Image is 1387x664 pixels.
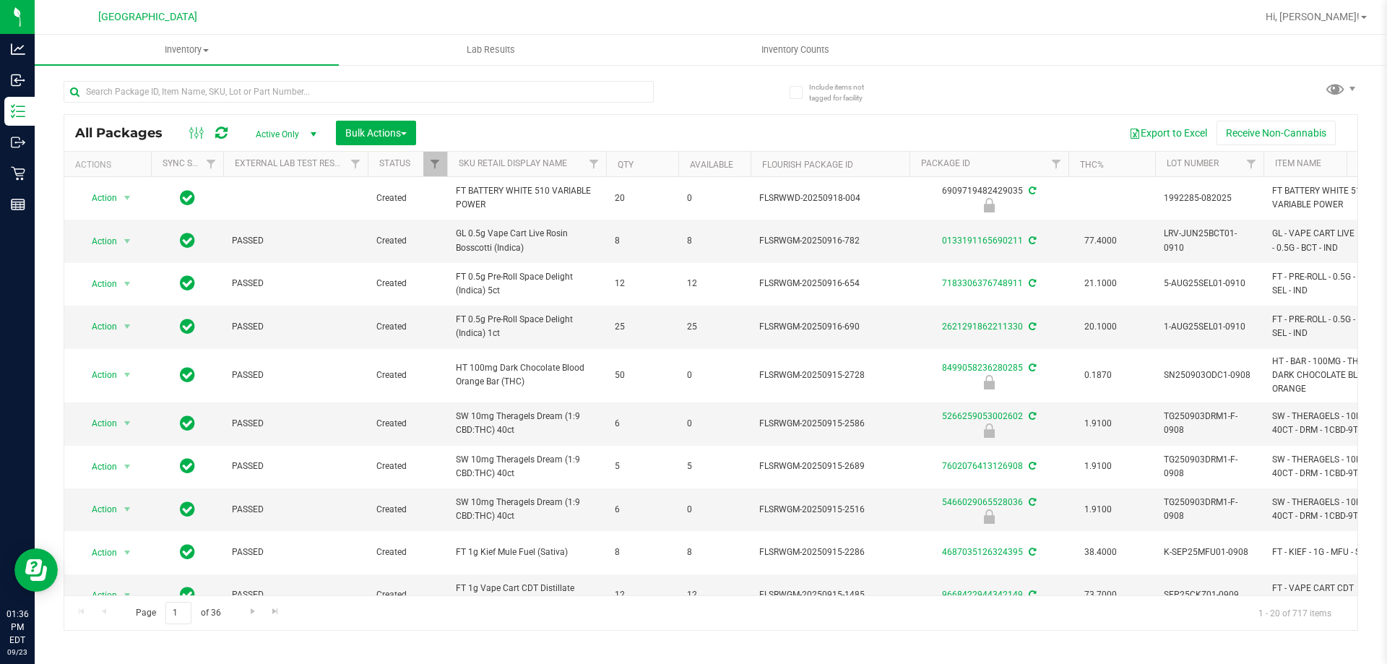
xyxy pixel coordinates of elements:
[921,158,970,168] a: Package ID
[232,368,359,382] span: PASSED
[1077,542,1124,563] span: 38.4000
[1164,410,1255,437] span: TG250903DRM1-F-0908
[11,73,25,87] inline-svg: Inbound
[339,35,643,65] a: Lab Results
[1077,230,1124,251] span: 77.4000
[1077,365,1119,386] span: 0.1870
[759,234,901,248] span: FLSRWGM-20250916-782
[79,543,118,563] span: Action
[1027,590,1036,600] span: Sync from Compliance System
[11,42,25,56] inline-svg: Analytics
[180,273,195,293] span: In Sync
[98,11,197,23] span: [GEOGRAPHIC_DATA]
[232,277,359,290] span: PASSED
[615,588,670,602] span: 12
[1077,456,1119,477] span: 1.9100
[1266,11,1360,22] span: Hi, [PERSON_NAME]!
[1077,273,1124,294] span: 21.1000
[687,546,742,559] span: 8
[232,503,359,517] span: PASSED
[336,121,416,145] button: Bulk Actions
[618,160,634,170] a: Qty
[180,499,195,519] span: In Sync
[615,191,670,205] span: 20
[180,316,195,337] span: In Sync
[344,152,368,176] a: Filter
[759,503,901,517] span: FLSRWGM-20250915-2516
[35,43,339,56] span: Inventory
[1272,355,1381,397] span: HT - BAR - 100MG - THC - DARK CHOCOLATE BLOOD ORANGE
[1027,363,1036,373] span: Sync from Compliance System
[376,191,438,205] span: Created
[447,43,535,56] span: Lab Results
[376,460,438,473] span: Created
[376,417,438,431] span: Created
[265,602,286,621] a: Go to the last page
[759,588,901,602] span: FLSRWGM-20250915-1485
[14,548,58,592] iframe: Resource center
[124,602,233,624] span: Page of 36
[199,152,223,176] a: Filter
[180,365,195,385] span: In Sync
[907,509,1071,524] div: Newly Received
[11,135,25,150] inline-svg: Outbound
[1217,121,1336,145] button: Receive Non-Cannabis
[615,546,670,559] span: 8
[1164,277,1255,290] span: 5-AUG25SEL01-0910
[1027,278,1036,288] span: Sync from Compliance System
[1080,160,1104,170] a: THC%
[1077,413,1119,434] span: 1.9100
[690,160,733,170] a: Available
[64,81,654,103] input: Search Package ID, Item Name, SKU, Lot or Part Number...
[687,503,742,517] span: 0
[582,152,606,176] a: Filter
[1164,191,1255,205] span: 1992285-082025
[79,499,118,519] span: Action
[942,236,1023,246] a: 0133191165690211
[1027,497,1036,507] span: Sync from Compliance System
[7,647,28,657] p: 09/23
[11,104,25,118] inline-svg: Inventory
[615,320,670,334] span: 25
[759,417,901,431] span: FLSRWGM-20250915-2586
[1077,316,1124,337] span: 20.1000
[687,277,742,290] span: 12
[75,125,177,141] span: All Packages
[232,234,359,248] span: PASSED
[1272,496,1381,523] span: SW - THERAGELS - 10MG - 40CT - DRM - 1CBD-9THC
[456,453,597,480] span: SW 10mg Theragels Dream (1:9 CBD:THC) 40ct
[942,461,1023,471] a: 7602076413126908
[1027,186,1036,196] span: Sync from Compliance System
[79,585,118,605] span: Action
[232,546,359,559] span: PASSED
[742,43,849,56] span: Inventory Counts
[942,322,1023,332] a: 2621291862211330
[118,274,137,294] span: select
[615,277,670,290] span: 12
[1077,585,1124,605] span: 73.7000
[376,588,438,602] span: Created
[1272,453,1381,480] span: SW - THERAGELS - 10MG - 40CT - DRM - 1CBD-9THC
[1027,236,1036,246] span: Sync from Compliance System
[615,417,670,431] span: 6
[615,503,670,517] span: 6
[376,368,438,382] span: Created
[456,410,597,437] span: SW 10mg Theragels Dream (1:9 CBD:THC) 40ct
[1027,461,1036,471] span: Sync from Compliance System
[687,460,742,473] span: 5
[1164,588,1255,602] span: SEP25CKZ01-0909
[242,602,263,621] a: Go to the next page
[1275,158,1321,168] a: Item Name
[163,158,218,168] a: Sync Status
[687,320,742,334] span: 25
[615,460,670,473] span: 5
[180,230,195,251] span: In Sync
[1027,411,1036,421] span: Sync from Compliance System
[687,588,742,602] span: 12
[942,547,1023,557] a: 4687035126324395
[1027,547,1036,557] span: Sync from Compliance System
[456,313,597,340] span: FT 0.5g Pre-Roll Space Delight (Indica) 1ct
[1247,602,1343,624] span: 1 - 20 of 717 items
[79,413,118,434] span: Action
[118,365,137,385] span: select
